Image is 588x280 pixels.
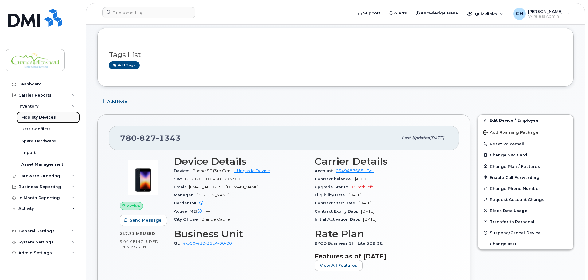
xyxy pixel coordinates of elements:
[430,136,444,140] span: [DATE]
[478,183,573,194] button: Change Phone Number
[359,201,372,205] span: [DATE]
[174,177,185,181] span: SIM
[478,216,573,227] button: Transfer to Personal
[478,227,573,238] button: Suspend/Cancel Device
[156,133,181,143] span: 1343
[183,241,232,246] a: 4-300-410-3614-00-00
[315,241,386,246] span: BYOD Business Shr Lite 5GB 36
[174,168,192,173] span: Device
[137,133,156,143] span: 827
[351,185,373,189] span: 15 mth left
[125,159,162,196] img: image20231002-3703462-1angbar.jpeg
[394,10,407,16] span: Alerts
[478,115,573,126] a: Edit Device / Employee
[315,201,359,205] span: Contract Start Date
[120,133,181,143] span: 780
[174,241,183,246] span: GL
[192,168,232,173] span: iPhone SE (3rd Gen)
[97,96,132,107] button: Add Note
[315,185,351,189] span: Upgrade Status
[174,185,189,189] span: Email
[528,14,563,19] span: Wireless Admin
[490,164,540,168] span: Change Plan / Features
[475,11,497,16] span: Quicklinks
[478,238,573,249] button: Change IMEI
[120,231,143,236] span: 247.31 MB
[315,193,348,197] span: Eligibility Date
[421,10,458,16] span: Knowledge Base
[234,168,270,173] a: + Upgrade Device
[315,217,363,222] span: Initial Activation Date
[478,194,573,205] button: Request Account Change
[478,205,573,216] button: Block Data Usage
[483,130,539,136] span: Add Roaming Package
[509,8,573,20] div: Carter Hegion
[348,193,362,197] span: [DATE]
[130,217,162,223] span: Send Message
[201,217,230,222] span: Grande Cache
[109,51,562,59] h3: Tags List
[102,7,195,18] input: Find something...
[463,8,508,20] div: Quicklinks
[490,231,541,235] span: Suspend/Cancel Device
[174,201,208,205] span: Carrier IMEI
[185,177,240,181] span: 89302610104389393360
[315,260,363,271] button: View All Features
[315,253,448,260] h3: Features as of [DATE]
[109,61,140,69] a: Add tags
[402,136,430,140] span: Last updated
[120,239,136,244] span: 5.00 GB
[336,168,374,173] a: 0549487588 - Bell
[315,177,354,181] span: Contract balance
[354,177,366,181] span: $0.00
[354,7,385,19] a: Support
[196,193,229,197] span: [PERSON_NAME]
[208,201,212,205] span: —
[315,156,448,167] h3: Carrier Details
[174,193,196,197] span: Manager
[315,209,361,214] span: Contract Expiry Date
[478,138,573,149] button: Reset Voicemail
[478,149,573,160] button: Change SIM Card
[127,203,140,209] span: Active
[490,175,539,179] span: Enable Call Forwarding
[361,209,374,214] span: [DATE]
[411,7,462,19] a: Knowledge Base
[478,172,573,183] button: Enable Call Forwarding
[120,239,159,249] span: included this month
[143,231,155,236] span: used
[174,209,206,214] span: Active IMEI
[528,9,563,14] span: [PERSON_NAME]
[174,156,307,167] h3: Device Details
[478,161,573,172] button: Change Plan / Features
[120,215,167,226] button: Send Message
[315,168,336,173] span: Account
[478,126,573,138] button: Add Roaming Package
[315,228,448,239] h3: Rate Plan
[174,228,307,239] h3: Business Unit
[363,217,376,222] span: [DATE]
[174,217,201,222] span: City Of Use
[320,262,357,268] span: View All Features
[189,185,259,189] span: [EMAIL_ADDRESS][DOMAIN_NAME]
[363,10,380,16] span: Support
[516,10,523,18] span: CH
[385,7,411,19] a: Alerts
[107,98,127,104] span: Add Note
[206,209,210,214] span: —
